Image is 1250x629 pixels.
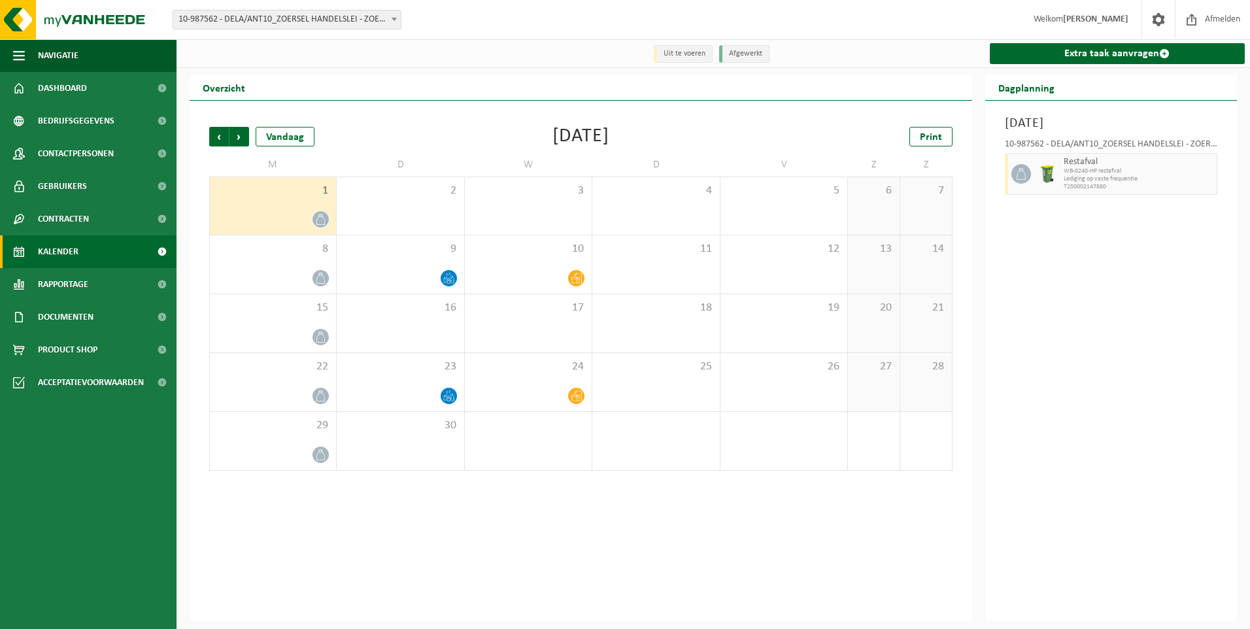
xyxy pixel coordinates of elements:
[985,75,1068,100] h2: Dagplanning
[216,184,329,198] span: 1
[907,242,945,256] span: 14
[909,127,953,146] a: Print
[229,127,249,146] span: Volgende
[727,184,841,198] span: 5
[38,72,87,105] span: Dashboard
[654,45,713,63] li: Uit te voeren
[599,301,713,315] span: 18
[38,301,93,333] span: Documenten
[216,360,329,374] span: 22
[727,301,841,315] span: 19
[343,242,457,256] span: 9
[727,242,841,256] span: 12
[854,242,893,256] span: 13
[38,137,114,170] span: Contactpersonen
[38,170,87,203] span: Gebruikers
[38,235,78,268] span: Kalender
[1064,167,1214,175] span: WB-0240-HP restafval
[190,75,258,100] h2: Overzicht
[38,268,88,301] span: Rapportage
[854,301,893,315] span: 20
[719,45,769,63] li: Afgewerkt
[1064,157,1214,167] span: Restafval
[343,301,457,315] span: 16
[38,366,144,399] span: Acceptatievoorwaarden
[1064,183,1214,191] span: T250002147880
[907,184,945,198] span: 7
[848,153,900,177] td: Z
[1005,140,1218,153] div: 10-987562 - DELA/ANT10_ZOERSEL HANDELSLEI - ZOERSEL
[720,153,848,177] td: V
[471,242,585,256] span: 10
[1063,14,1128,24] strong: [PERSON_NAME]
[216,242,329,256] span: 8
[465,153,592,177] td: W
[907,360,945,374] span: 28
[38,39,78,72] span: Navigatie
[920,132,942,143] span: Print
[471,301,585,315] span: 17
[1005,114,1218,133] h3: [DATE]
[900,153,953,177] td: Z
[38,333,97,366] span: Product Shop
[1064,175,1214,183] span: Lediging op vaste frequentie
[471,360,585,374] span: 24
[854,184,893,198] span: 6
[471,184,585,198] span: 3
[907,301,945,315] span: 21
[592,153,720,177] td: D
[343,360,457,374] span: 23
[990,43,1245,64] a: Extra taak aanvragen
[256,127,314,146] div: Vandaag
[343,184,457,198] span: 2
[599,360,713,374] span: 25
[1038,164,1057,184] img: WB-0240-HPE-GN-50
[343,418,457,433] span: 30
[38,203,89,235] span: Contracten
[599,242,713,256] span: 11
[854,360,893,374] span: 27
[599,184,713,198] span: 4
[173,10,401,29] span: 10-987562 - DELA/ANT10_ZOERSEL HANDELSLEI - ZOERSEL
[727,360,841,374] span: 26
[216,301,329,315] span: 15
[216,418,329,433] span: 29
[337,153,464,177] td: D
[209,153,337,177] td: M
[209,127,229,146] span: Vorige
[552,127,609,146] div: [DATE]
[38,105,114,137] span: Bedrijfsgegevens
